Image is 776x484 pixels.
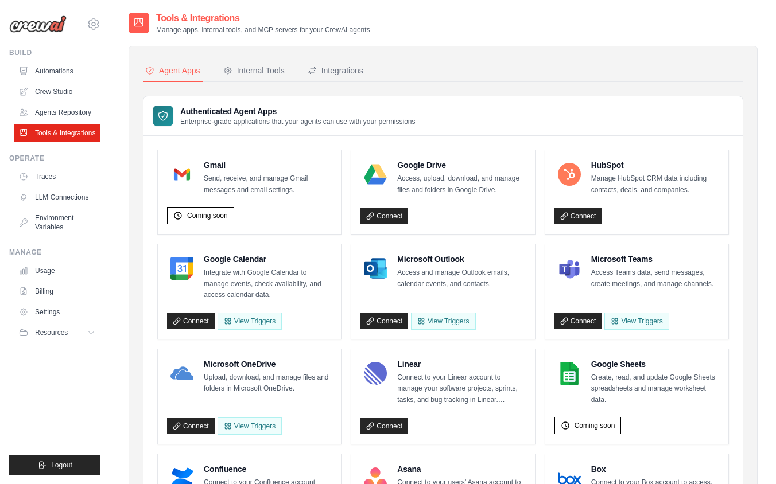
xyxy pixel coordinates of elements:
p: Access and manage Outlook emails, calendar events, and contacts. [397,267,525,290]
: View Triggers [218,417,282,435]
img: Google Sheets Logo [558,362,581,385]
p: Integrate with Google Calendar to manage events, check availability, and access calendar data. [204,267,332,301]
a: Connect [360,208,408,224]
p: Connect to your Linear account to manage your software projects, sprints, tasks, and bug tracking... [397,372,525,406]
h4: Google Calendar [204,253,332,265]
div: Integrations [308,65,363,76]
button: View Triggers [218,313,282,330]
a: Tools & Integrations [14,124,100,142]
img: Gmail Logo [170,163,193,186]
h4: HubSpot [591,159,719,171]
h4: Microsoft Outlook [397,253,525,265]
p: Create, read, and update Google Sheets spreadsheets and manage worksheet data. [591,372,719,406]
a: Crew Studio [14,83,100,101]
a: Connect [554,208,602,224]
h3: Authenticated Agent Apps [180,106,416,117]
h4: Confluence [204,463,332,475]
h4: Box [591,463,719,475]
h4: Asana [397,463,525,475]
h4: Google Sheets [591,358,719,370]
span: Coming soon [187,211,228,220]
p: Upload, download, and manage files and folders in Microsoft OneDrive. [204,372,332,395]
img: Google Drive Logo [364,163,387,186]
div: Operate [9,154,100,163]
a: Connect [360,313,408,329]
h4: Linear [397,358,525,370]
a: Connect [554,313,602,329]
h2: Tools & Integrations [156,11,370,25]
a: Connect [360,418,408,434]
button: Agent Apps [143,60,203,82]
span: Resources [35,328,68,337]
p: Manage apps, internal tools, and MCP servers for your CrewAI agents [156,25,370,34]
a: Connect [167,313,215,329]
a: Environment Variables [14,209,100,236]
a: Connect [167,418,215,434]
div: Internal Tools [223,65,285,76]
h4: Google Drive [397,159,525,171]
a: LLM Connections [14,188,100,206]
img: Google Calendar Logo [170,257,193,280]
p: Manage HubSpot CRM data including contacts, deals, and companies. [591,173,719,196]
img: Microsoft OneDrive Logo [170,362,193,385]
: View Triggers [604,313,669,330]
button: Internal Tools [221,60,287,82]
p: Access Teams data, send messages, create meetings, and manage channels. [591,267,719,290]
: View Triggers [411,313,475,330]
p: Access, upload, download, and manage files and folders in Google Drive. [397,173,525,196]
img: Microsoft Outlook Logo [364,257,387,280]
img: Linear Logo [364,362,387,385]
div: Manage [9,248,100,257]
img: Logo [9,15,67,33]
div: Agent Apps [145,65,200,76]
h4: Gmail [204,159,332,171]
img: HubSpot Logo [558,163,581,186]
span: Coming soon [575,421,615,430]
a: Settings [14,303,100,321]
h4: Microsoft Teams [591,253,719,265]
img: Microsoft Teams Logo [558,257,581,280]
p: Send, receive, and manage Gmail messages and email settings. [204,173,332,196]
span: Logout [51,460,72,470]
a: Billing [14,282,100,300]
h4: Microsoft OneDrive [204,358,332,370]
button: Logout [9,455,100,475]
button: Integrations [305,60,366,82]
a: Agents Repository [14,103,100,122]
a: Traces [14,167,100,186]
p: Enterprise-grade applications that your agents can use with your permissions [180,117,416,126]
div: Build [9,48,100,57]
button: Resources [14,323,100,342]
a: Usage [14,261,100,280]
a: Automations [14,62,100,80]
